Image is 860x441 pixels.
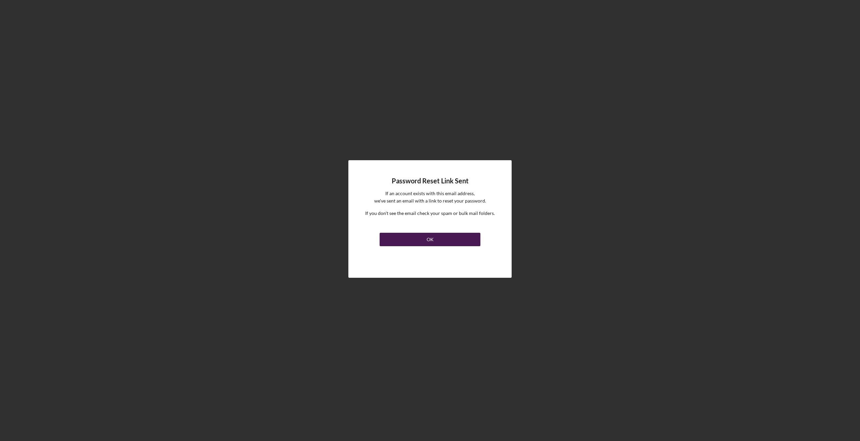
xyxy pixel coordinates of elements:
div: OK [427,233,434,246]
button: OK [380,233,480,246]
p: If an account exists with this email address, we've sent an email with a link to reset your passw... [374,190,486,205]
h4: Password Reset Link Sent [392,177,469,185]
a: OK [380,230,480,246]
p: If you don't see the email check your spam or bulk mail folders. [365,210,495,217]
